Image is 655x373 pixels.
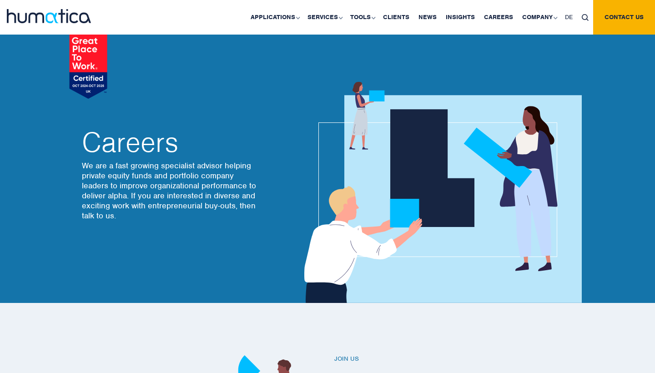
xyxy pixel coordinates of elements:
[82,129,259,156] h2: Careers
[82,161,259,221] p: We are a fast growing specialist advisor helping private equity funds and portfolio company leade...
[334,355,580,363] h6: Join us
[296,82,582,303] img: about_banner1
[565,13,573,21] span: DE
[582,14,589,21] img: search_icon
[7,9,91,23] img: logo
